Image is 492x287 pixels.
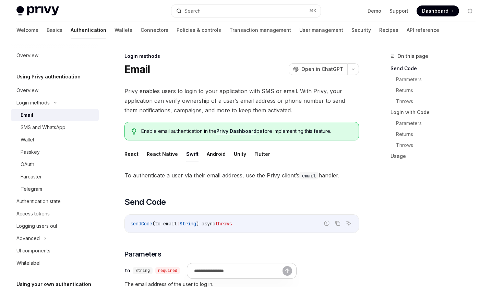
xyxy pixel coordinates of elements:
button: Toggle dark mode [465,5,476,16]
div: Overview [16,51,38,60]
div: Login methods [16,99,50,107]
a: Parameters [396,118,481,129]
div: Search... [184,7,204,15]
a: SMS and WhatsApp [11,121,99,134]
a: API reference [407,22,439,38]
a: Telegram [11,183,99,195]
a: Welcome [16,22,38,38]
div: Whitelabel [16,259,40,267]
span: (to email [152,221,177,227]
div: Login methods [124,53,359,60]
a: Access tokens [11,208,99,220]
span: Privy enables users to login to your application with SMS or email. With Privy, your application ... [124,86,359,115]
a: Demo [368,8,381,14]
span: String [180,221,196,227]
a: Login with Code [391,107,481,118]
a: Overview [11,84,99,97]
button: Swift [186,146,199,162]
div: OAuth [21,160,34,169]
span: sendCode [130,221,152,227]
a: Support [389,8,408,14]
a: Wallet [11,134,99,146]
a: Connectors [141,22,168,38]
div: Overview [16,86,38,95]
a: Transaction management [229,22,291,38]
a: Whitelabel [11,257,99,269]
a: Privy Dashboard [216,128,256,134]
button: Open in ChatGPT [289,63,347,75]
a: UI components [11,245,99,257]
button: React [124,146,139,162]
a: Send Code [391,63,481,74]
a: Returns [396,85,481,96]
a: Email [11,109,99,121]
div: Farcaster [21,173,42,181]
span: Dashboard [422,8,448,14]
a: Passkey [11,146,99,158]
a: Throws [396,140,481,151]
span: Parameters [124,249,161,259]
a: Logging users out [11,220,99,232]
span: : [177,221,180,227]
button: Report incorrect code [322,219,331,228]
button: Flutter [254,146,270,162]
code: email [299,172,319,179]
div: Email [21,111,33,119]
a: Recipes [379,22,398,38]
a: Security [351,22,371,38]
div: Wallet [21,136,34,144]
div: Authentication state [16,197,61,205]
a: Basics [47,22,62,38]
button: Search...⌘K [171,5,321,17]
span: On this page [397,52,428,60]
button: Android [207,146,226,162]
a: Throws [396,96,481,107]
button: Copy the contents from the code block [333,219,342,228]
a: User management [299,22,343,38]
a: OAuth [11,158,99,171]
div: Access tokens [16,210,50,218]
button: React Native [147,146,178,162]
span: ⌘ K [309,8,316,14]
svg: Tip [132,128,136,135]
span: ) async [196,221,215,227]
span: Send Code [124,197,166,208]
div: SMS and WhatsApp [21,123,65,132]
button: Send message [283,266,292,276]
h5: Using Privy authentication [16,73,81,81]
a: Usage [391,151,481,162]
span: Enable email authentication in the before implementing this feature. [141,128,352,135]
a: Authentication [71,22,106,38]
button: Unity [234,146,246,162]
a: Policies & controls [177,22,221,38]
a: Parameters [396,74,481,85]
a: Wallets [115,22,132,38]
span: throws [215,221,232,227]
button: Ask AI [344,219,353,228]
a: Dashboard [417,5,459,16]
a: Returns [396,129,481,140]
a: Overview [11,49,99,62]
div: Telegram [21,185,42,193]
img: light logo [16,6,59,16]
div: Logging users out [16,222,57,230]
a: Farcaster [11,171,99,183]
a: Authentication state [11,195,99,208]
h1: Email [124,63,150,75]
span: Open in ChatGPT [301,66,343,73]
div: UI components [16,247,50,255]
div: Advanced [16,234,40,242]
div: Passkey [21,148,40,156]
span: To authenticate a user via their email address, use the Privy client’s handler. [124,171,359,180]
